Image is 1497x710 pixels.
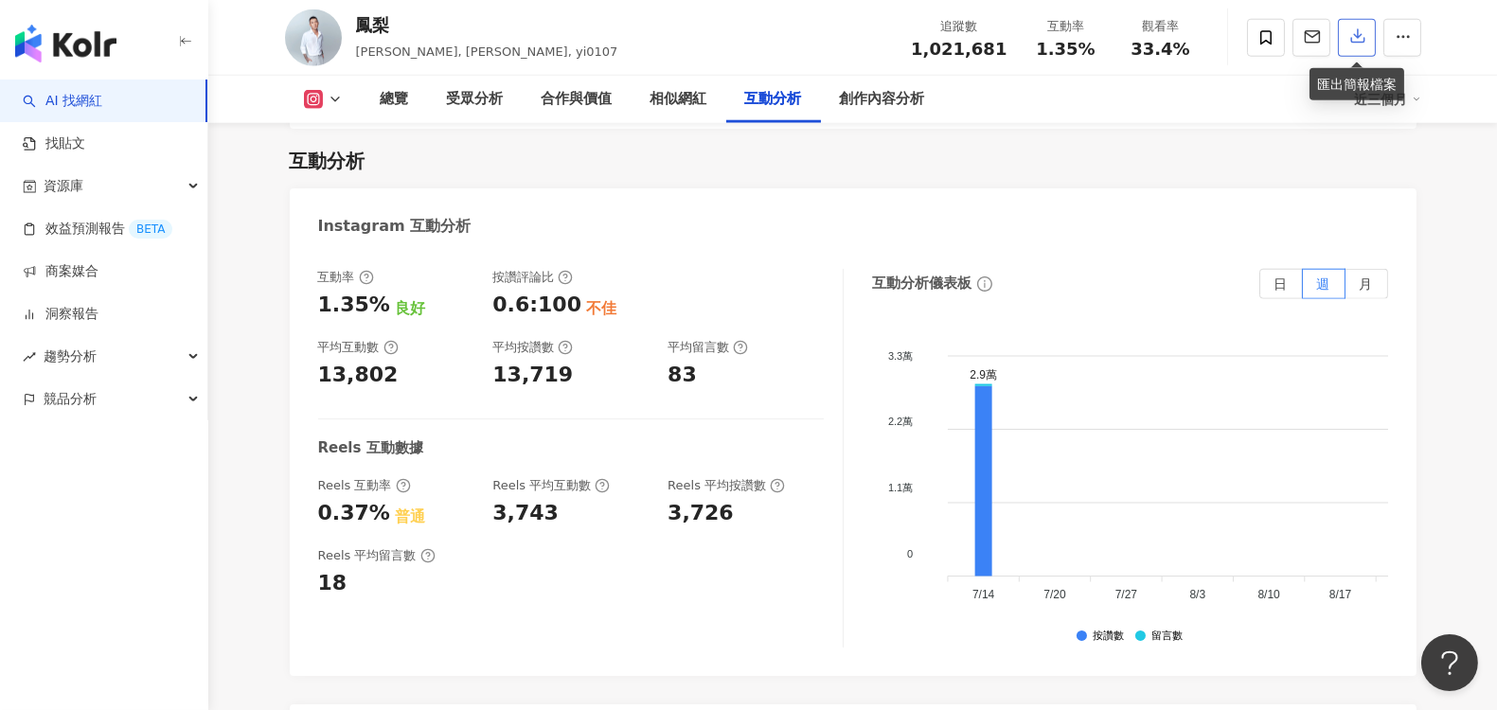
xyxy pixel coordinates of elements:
span: 日 [1274,276,1288,292]
tspan: 8/10 [1257,588,1280,601]
div: Reels 平均留言數 [318,547,436,564]
div: 良好 [395,298,425,319]
tspan: 7/27 [1114,588,1137,601]
a: 商案媒合 [23,262,98,281]
div: 平均留言數 [668,339,748,356]
div: 互動率 [318,269,374,286]
div: Instagram 互動分析 [318,216,472,237]
iframe: Help Scout Beacon - Open [1421,634,1478,691]
tspan: 8/17 [1328,588,1351,601]
div: 13,719 [492,361,573,390]
div: Reels 平均互動數 [492,477,610,494]
div: 互動分析 [290,148,365,174]
div: 相似網紅 [650,88,707,111]
a: 找貼文 [23,134,85,153]
span: 週 [1317,276,1330,292]
span: rise [23,350,36,364]
div: 總覽 [381,88,409,111]
tspan: 7/20 [1043,588,1066,601]
div: 平均互動數 [318,339,399,356]
div: 按讚評論比 [492,269,573,286]
span: 競品分析 [44,378,97,420]
a: searchAI 找網紅 [23,92,102,111]
span: info-circle [974,274,995,294]
div: 受眾分析 [447,88,504,111]
div: 互動率 [1030,17,1102,36]
div: 不佳 [586,298,616,319]
div: 3,726 [668,499,734,528]
span: 1,021,681 [911,39,1007,59]
div: 鳳梨 [356,13,618,37]
tspan: 3.3萬 [888,349,913,361]
div: 3,743 [492,499,559,528]
div: 留言數 [1151,630,1183,643]
div: 按讚數 [1093,630,1124,643]
a: 洞察報告 [23,305,98,324]
span: [PERSON_NAME], [PERSON_NAME], yi0107 [356,44,618,59]
tspan: 2.2萬 [888,416,913,427]
div: 18 [318,569,348,598]
a: 效益預測報告BETA [23,220,172,239]
div: 匯出簡報檔案 [1310,68,1404,100]
img: logo [15,25,116,62]
span: 1.35% [1036,40,1095,59]
div: 平均按讚數 [492,339,573,356]
span: 月 [1360,276,1373,292]
div: 追蹤數 [911,17,1007,36]
div: Reels 互動數據 [318,438,423,458]
div: Reels 平均按讚數 [668,477,785,494]
div: 互動分析 [745,88,802,111]
div: 13,802 [318,361,399,390]
tspan: 0 [907,548,913,559]
div: 合作與價值 [542,88,613,111]
div: 0.37% [318,499,390,528]
tspan: 1.1萬 [888,482,913,493]
img: KOL Avatar [285,9,342,66]
div: 觀看率 [1125,17,1197,36]
tspan: 8/3 [1189,588,1205,601]
span: 資源庫 [44,165,83,207]
span: 趨勢分析 [44,335,97,378]
div: 1.35% [318,291,390,320]
div: 普通 [395,506,425,527]
tspan: 7/14 [972,588,995,601]
div: 創作內容分析 [840,88,925,111]
div: 83 [668,361,697,390]
div: Reels 互動率 [318,477,411,494]
span: 33.4% [1131,40,1189,59]
div: 0.6:100 [492,291,581,320]
div: 互動分析儀表板 [872,274,971,293]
